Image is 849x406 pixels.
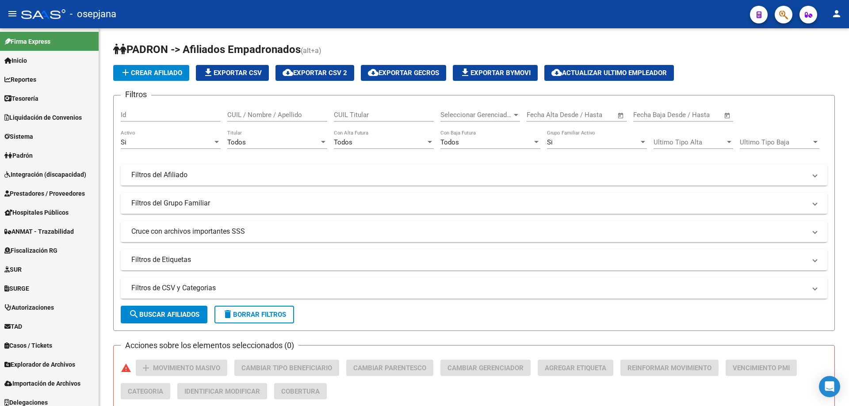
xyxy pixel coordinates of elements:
[733,364,790,372] span: Vencimiento PMI
[113,65,189,81] button: Crear Afiliado
[677,111,720,119] input: Fecha fin
[570,111,613,119] input: Fecha fin
[620,360,719,376] button: Reinformar Movimiento
[4,379,80,388] span: Importación de Archivos
[131,227,806,236] mat-panel-title: Cruce con archivos importantes SSS
[70,4,116,24] span: - osepjana
[136,360,227,376] button: Movimiento Masivo
[440,360,531,376] button: Cambiar Gerenciador
[440,111,512,119] span: Seleccionar Gerenciador
[121,164,827,186] mat-expansion-panel-header: Filtros del Afiliado
[633,111,669,119] input: Fecha inicio
[177,383,267,399] button: Identificar Modificar
[153,364,220,372] span: Movimiento Masivo
[4,94,38,103] span: Tesorería
[346,360,433,376] button: Cambiar Parentesco
[440,138,459,146] span: Todos
[184,387,260,395] span: Identificar Modificar
[4,56,27,65] span: Inicio
[4,151,33,160] span: Padrón
[616,110,626,121] button: Open calendar
[361,65,446,81] button: Exportar GECROS
[121,193,827,214] mat-expansion-panel-header: Filtros del Grupo Familiar
[460,69,531,77] span: Exportar Bymovi
[460,67,470,78] mat-icon: file_download
[121,363,131,373] mat-icon: warning
[538,360,613,376] button: Agregar Etiqueta
[121,306,207,323] button: Buscar Afiliados
[128,387,163,395] span: Categoria
[7,8,18,19] mat-icon: menu
[113,43,301,56] span: PADRON -> Afiliados Empadronados
[831,8,842,19] mat-icon: person
[627,364,711,372] span: Reinformar Movimiento
[527,111,562,119] input: Fecha inicio
[368,67,379,78] mat-icon: cloud_download
[129,309,139,319] mat-icon: search
[281,387,320,395] span: Cobertura
[453,65,538,81] button: Exportar Bymovi
[723,110,733,121] button: Open calendar
[120,67,131,78] mat-icon: add
[544,65,674,81] button: Actualizar ultimo Empleador
[203,69,262,77] span: Exportar CSV
[4,322,22,331] span: TAD
[131,198,806,208] mat-panel-title: Filtros del Grupo Familiar
[227,138,246,146] span: Todos
[4,227,74,236] span: ANMAT - Trazabilidad
[4,132,33,141] span: Sistema
[121,249,827,270] mat-expansion-panel-header: Filtros de Etiquetas
[4,37,50,46] span: Firma Express
[545,364,606,372] span: Agregar Etiqueta
[131,283,806,293] mat-panel-title: Filtros de CSV y Categorias
[368,69,439,77] span: Exportar GECROS
[203,67,214,78] mat-icon: file_download
[121,221,827,242] mat-expansion-panel-header: Cruce con archivos importantes SSS
[819,376,840,397] div: Open Intercom Messenger
[4,284,29,293] span: SURGE
[222,309,233,319] mat-icon: delete
[334,138,352,146] span: Todos
[740,138,811,146] span: Ultimo Tipo Baja
[121,138,126,146] span: Si
[131,170,806,180] mat-panel-title: Filtros del Afiliado
[141,363,151,373] mat-icon: add
[353,364,426,372] span: Cambiar Parentesco
[129,311,199,319] span: Buscar Afiliados
[4,246,57,255] span: Fiscalización RG
[121,383,170,399] button: Categoria
[547,138,553,146] span: Si
[274,383,327,399] button: Cobertura
[4,170,86,179] span: Integración (discapacidad)
[120,69,182,77] span: Crear Afiliado
[301,46,321,55] span: (alt+a)
[196,65,269,81] button: Exportar CSV
[4,265,22,274] span: SUR
[4,360,75,369] span: Explorador de Archivos
[447,364,524,372] span: Cambiar Gerenciador
[131,255,806,265] mat-panel-title: Filtros de Etiquetas
[222,311,286,319] span: Borrar Filtros
[121,88,151,101] h3: Filtros
[241,364,332,372] span: Cambiar Tipo Beneficiario
[4,303,54,312] span: Autorizaciones
[275,65,354,81] button: Exportar CSV 2
[654,138,725,146] span: Ultimo Tipo Alta
[551,69,667,77] span: Actualizar ultimo Empleador
[4,208,69,217] span: Hospitales Públicos
[121,339,298,352] h3: Acciones sobre los elementos seleccionados (0)
[283,67,293,78] mat-icon: cloud_download
[283,69,347,77] span: Exportar CSV 2
[726,360,797,376] button: Vencimiento PMI
[551,67,562,78] mat-icon: cloud_download
[4,75,36,84] span: Reportes
[234,360,339,376] button: Cambiar Tipo Beneficiario
[121,277,827,299] mat-expansion-panel-header: Filtros de CSV y Categorias
[214,306,294,323] button: Borrar Filtros
[4,113,82,122] span: Liquidación de Convenios
[4,189,85,198] span: Prestadores / Proveedores
[4,341,52,350] span: Casos / Tickets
